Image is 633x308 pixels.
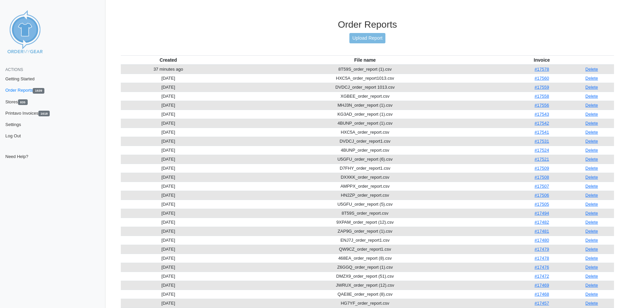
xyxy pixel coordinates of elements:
[216,272,515,281] td: DMZX9_order_report (51).csv
[121,110,216,119] td: [DATE]
[514,55,569,65] th: Invoice
[216,191,515,200] td: HN2ZP_order_report.csv
[585,274,598,279] a: Delete
[121,74,216,83] td: [DATE]
[18,99,28,105] span: 835
[216,137,515,146] td: DVDCJ_order_report1.csv
[585,103,598,108] a: Delete
[121,137,216,146] td: [DATE]
[121,299,216,308] td: [DATE]
[121,236,216,245] td: [DATE]
[216,263,515,272] td: Z6GGQ_order_report (1).csv
[216,218,515,227] td: 9XPAM_order_report (12).csv
[535,274,549,279] a: #17472
[33,88,44,94] span: 1639
[121,128,216,137] td: [DATE]
[585,112,598,117] a: Delete
[585,292,598,297] a: Delete
[216,164,515,173] td: D7FHY_order_report1.csv
[585,220,598,225] a: Delete
[216,209,515,218] td: 8T59S_order_report.csv
[216,182,515,191] td: AMPPX_order_report.csv
[585,166,598,171] a: Delete
[585,148,598,153] a: Delete
[585,175,598,180] a: Delete
[585,94,598,99] a: Delete
[121,272,216,281] td: [DATE]
[216,55,515,65] th: File name
[121,19,614,30] h3: Order Reports
[535,67,549,72] a: #17578
[38,111,50,116] span: 1618
[585,130,598,135] a: Delete
[121,173,216,182] td: [DATE]
[535,103,549,108] a: #17556
[585,121,598,126] a: Delete
[535,184,549,189] a: #17507
[216,128,515,137] td: HXC5A_order_report.csv
[585,76,598,81] a: Delete
[121,155,216,164] td: [DATE]
[585,265,598,270] a: Delete
[121,200,216,209] td: [DATE]
[216,200,515,209] td: U5GFU_order_report (5).csv
[535,76,549,81] a: #17560
[216,227,515,236] td: ZAP9G_order_report (1).csv
[535,139,549,144] a: #17531
[121,83,216,92] td: [DATE]
[535,283,549,288] a: #17469
[535,85,549,90] a: #17559
[216,173,515,182] td: DXXKK_order_report.csv
[216,245,515,254] td: QW9CZ_order_report1.csv
[216,236,515,245] td: ENJ7J_order_report1.csv
[535,121,549,126] a: #17542
[349,33,385,43] a: Upload Report
[216,110,515,119] td: KG3AD_order_report (1).csv
[535,148,549,153] a: #17524
[585,139,598,144] a: Delete
[585,85,598,90] a: Delete
[535,130,549,135] a: #17541
[535,166,549,171] a: #17509
[585,247,598,252] a: Delete
[535,301,549,306] a: #17457
[535,175,549,180] a: #17508
[585,202,598,207] a: Delete
[535,247,549,252] a: #17479
[121,164,216,173] td: [DATE]
[535,193,549,198] a: #17506
[121,263,216,272] td: [DATE]
[121,101,216,110] td: [DATE]
[216,281,515,290] td: JWRUX_order_report (12).csv
[216,146,515,155] td: 4BUNP_order_report.csv
[535,202,549,207] a: #17505
[121,254,216,263] td: [DATE]
[121,146,216,155] td: [DATE]
[585,193,598,198] a: Delete
[121,191,216,200] td: [DATE]
[216,74,515,83] td: HXC5A_order_report1013.csv
[216,254,515,263] td: 468EA_order_report (8).csv
[585,157,598,162] a: Delete
[585,256,598,261] a: Delete
[535,211,549,216] a: #17494
[585,283,598,288] a: Delete
[121,92,216,101] td: [DATE]
[585,229,598,234] a: Delete
[216,101,515,110] td: MHJ3N_order_report (1).csv
[121,281,216,290] td: [DATE]
[535,220,549,225] a: #17482
[121,218,216,227] td: [DATE]
[535,157,549,162] a: #17521
[121,209,216,218] td: [DATE]
[121,182,216,191] td: [DATE]
[216,65,515,74] td: 8T59S_order_report (1).csv
[216,290,515,299] td: QAE8E_order_report (8).csv
[121,227,216,236] td: [DATE]
[121,245,216,254] td: [DATE]
[585,184,598,189] a: Delete
[535,292,549,297] a: #17468
[216,119,515,128] td: 4BUNP_order_report (1).csv
[585,211,598,216] a: Delete
[216,83,515,92] td: DVDCJ_order_report 1013.csv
